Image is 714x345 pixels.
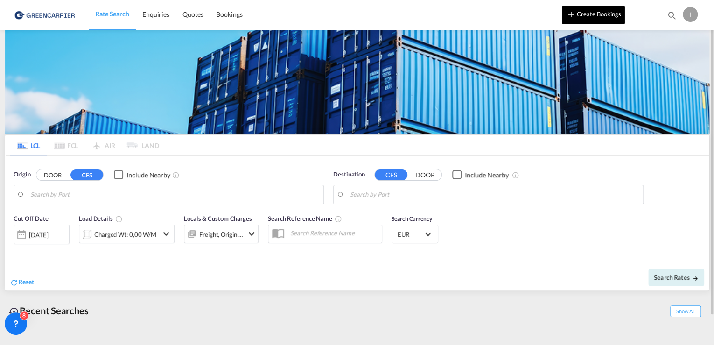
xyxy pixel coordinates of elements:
[18,278,34,286] span: Reset
[14,225,70,244] div: [DATE]
[10,135,159,155] md-pagination-wrapper: Use the left and right arrow keys to navigate between tabs
[392,215,432,222] span: Search Currency
[667,10,677,21] md-icon: icon-magnify
[10,135,47,155] md-tab-item: LCL
[115,215,123,223] md-icon: Chargeable Weight
[8,306,20,317] md-icon: icon-backup-restore
[667,10,677,24] div: icon-magnify
[14,4,77,25] img: 1378a7308afe11ef83610d9e779c6b34.png
[683,7,698,22] div: i
[465,170,509,180] div: Include Nearby
[375,169,407,180] button: CFS
[692,275,699,282] md-icon: icon-arrow-right
[335,215,342,223] md-icon: Your search will be saved by the below given name
[184,215,252,222] span: Locals & Custom Charges
[286,226,382,240] input: Search Reference Name
[114,170,170,180] md-checkbox: Checkbox No Ink
[562,6,625,24] button: icon-plus 400-fgCreate Bookings
[10,277,34,288] div: icon-refreshReset
[333,170,365,179] span: Destination
[79,225,175,243] div: Charged Wt: 0,00 W/Micon-chevron-down
[5,300,92,321] div: Recent Searches
[142,10,169,18] span: Enquiries
[452,170,509,180] md-checkbox: Checkbox No Ink
[216,10,242,18] span: Bookings
[95,10,129,18] span: Rate Search
[268,215,342,222] span: Search Reference Name
[94,228,156,241] div: Charged Wt: 0,00 W/M
[79,215,123,222] span: Load Details
[398,230,424,239] span: EUR
[14,170,30,179] span: Origin
[172,171,180,179] md-icon: Unchecked: Ignores neighbouring ports when fetching rates.Checked : Includes neighbouring ports w...
[670,305,701,317] span: Show All
[126,170,170,180] div: Include Nearby
[350,188,638,202] input: Search by Port
[10,278,18,287] md-icon: icon-refresh
[648,269,704,286] button: Search Ratesicon-arrow-right
[199,228,243,241] div: Freight Origin Destination
[566,8,577,20] md-icon: icon-plus 400-fg
[397,227,433,241] md-select: Select Currency: € EUREuro
[70,169,103,180] button: CFS
[654,274,699,281] span: Search Rates
[36,169,69,180] button: DOOR
[5,156,709,291] div: Origin DOOR CFS Checkbox No InkUnchecked: Ignores neighbouring ports when fetching rates.Checked ...
[184,225,259,243] div: Freight Origin Destinationicon-chevron-down
[409,169,441,180] button: DOOR
[29,231,48,239] div: [DATE]
[14,243,21,256] md-datepicker: Select
[30,188,319,202] input: Search by Port
[161,228,172,239] md-icon: icon-chevron-down
[182,10,203,18] span: Quotes
[14,215,49,222] span: Cut Off Date
[245,228,257,239] md-icon: icon-chevron-down
[5,30,709,134] img: GreenCarrierFCL_LCL.png
[511,171,519,179] md-icon: Unchecked: Ignores neighbouring ports when fetching rates.Checked : Includes neighbouring ports w...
